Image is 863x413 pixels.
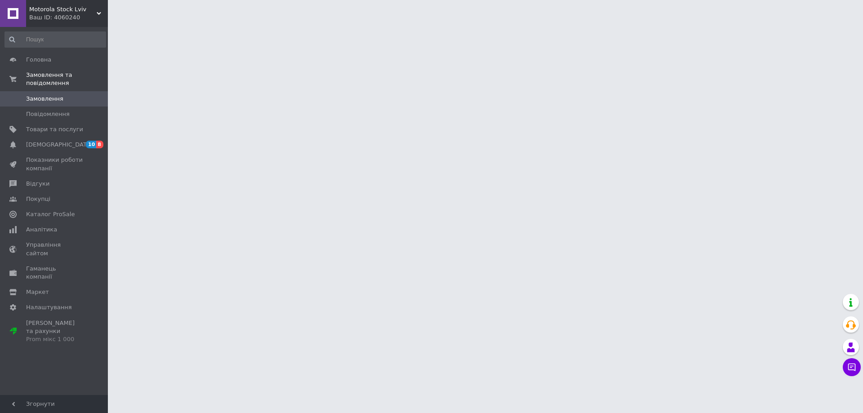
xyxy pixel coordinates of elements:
[4,31,106,48] input: Пошук
[26,141,93,149] span: [DEMOGRAPHIC_DATA]
[26,226,57,234] span: Аналітика
[26,110,70,118] span: Повідомлення
[26,156,83,172] span: Показники роботи компанії
[26,265,83,281] span: Гаманець компанії
[29,5,97,13] span: Motorola Stock Lviv
[26,303,72,311] span: Налаштування
[26,288,49,296] span: Маркет
[26,180,49,188] span: Відгуки
[26,95,63,103] span: Замовлення
[26,319,83,344] span: [PERSON_NAME] та рахунки
[26,210,75,218] span: Каталог ProSale
[26,241,83,257] span: Управління сайтом
[26,335,83,343] div: Prom мікс 1 000
[26,56,51,64] span: Головна
[86,141,96,148] span: 10
[26,125,83,133] span: Товари та послуги
[26,71,108,87] span: Замовлення та повідомлення
[843,358,861,376] button: Чат з покупцем
[29,13,108,22] div: Ваш ID: 4060240
[96,141,103,148] span: 8
[26,195,50,203] span: Покупці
